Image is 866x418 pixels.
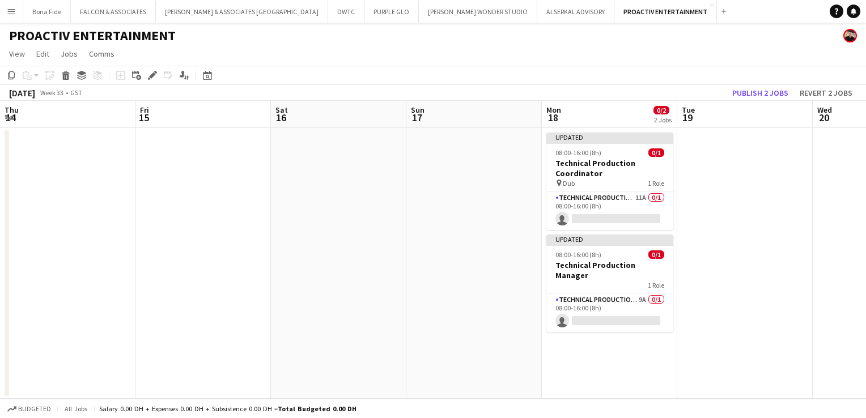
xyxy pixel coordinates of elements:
[546,260,673,280] h3: Technical Production Manager
[36,49,49,59] span: Edit
[816,111,832,124] span: 20
[409,111,424,124] span: 17
[23,1,71,23] button: Bona Fide
[728,86,793,100] button: Publish 2 jobs
[843,29,857,42] app-user-avatar: Glenn Lloyd
[18,405,51,413] span: Budgeted
[5,105,19,115] span: Thu
[9,27,176,44] h1: PROACTIV ENTERTAINMENT
[546,234,673,332] app-job-card: Updated08:00-16:00 (8h)0/1Technical Production Manager1 RoleTechnical Production Manager9A0/108:0...
[71,1,156,23] button: FALCON & ASSOCIATES
[275,105,288,115] span: Sat
[682,105,695,115] span: Tue
[546,293,673,332] app-card-role: Technical Production Manager9A0/108:00-16:00 (8h)
[680,111,695,124] span: 19
[140,105,149,115] span: Fri
[648,148,664,157] span: 0/1
[156,1,328,23] button: [PERSON_NAME] & ASSOCIATES [GEOGRAPHIC_DATA]
[648,179,664,187] span: 1 Role
[555,148,601,157] span: 08:00-16:00 (8h)
[5,46,29,61] a: View
[546,133,673,230] app-job-card: Updated08:00-16:00 (8h)0/1Technical Production Coordinator Dub1 RoleTechnical Production Manager1...
[546,191,673,230] app-card-role: Technical Production Manager11A0/108:00-16:00 (8h)
[37,88,66,97] span: Week 33
[9,49,25,59] span: View
[9,87,35,99] div: [DATE]
[546,158,673,178] h3: Technical Production Coordinator
[537,1,614,23] button: ALSERKAL ADVISORY
[70,88,82,97] div: GST
[274,111,288,124] span: 16
[546,234,673,244] div: Updated
[653,106,669,114] span: 0/2
[99,404,356,413] div: Salary 0.00 DH + Expenses 0.00 DH + Subsistence 0.00 DH =
[419,1,537,23] button: [PERSON_NAME] WONDER STUDIO
[546,105,561,115] span: Mon
[555,250,601,259] span: 08:00-16:00 (8h)
[545,111,561,124] span: 18
[364,1,419,23] button: PURPLE GLO
[648,281,664,289] span: 1 Role
[6,403,53,415] button: Budgeted
[614,1,717,23] button: PROACTIV ENTERTAINMENT
[795,86,857,100] button: Revert 2 jobs
[328,1,364,23] button: DWTC
[546,133,673,142] div: Updated
[563,179,575,187] span: Dub
[138,111,149,124] span: 15
[84,46,119,61] a: Comms
[648,250,664,259] span: 0/1
[62,404,90,413] span: All jobs
[3,111,19,124] span: 14
[411,105,424,115] span: Sun
[61,49,78,59] span: Jobs
[32,46,54,61] a: Edit
[817,105,832,115] span: Wed
[56,46,82,61] a: Jobs
[278,404,356,413] span: Total Budgeted 0.00 DH
[89,49,114,59] span: Comms
[654,116,672,124] div: 2 Jobs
